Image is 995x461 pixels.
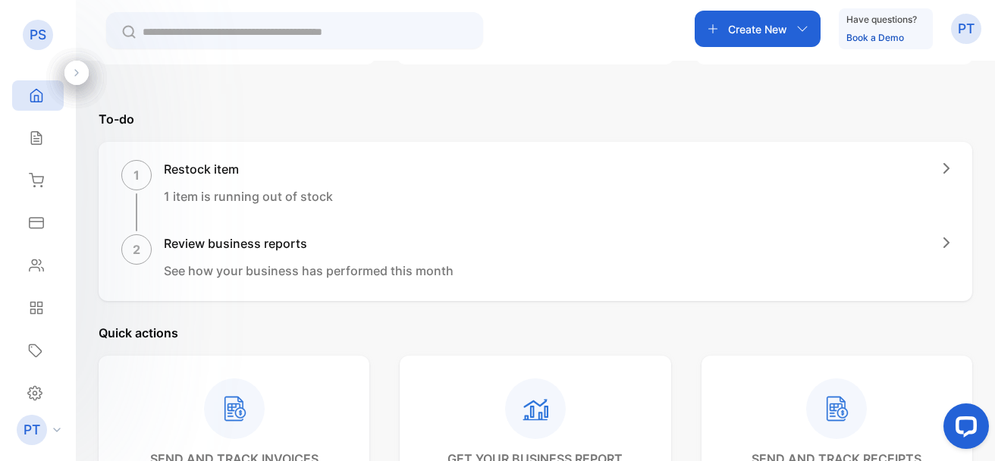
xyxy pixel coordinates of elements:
iframe: LiveChat chat widget [931,397,995,461]
p: PT [24,420,40,440]
p: 1 item is running out of stock [164,187,333,205]
h1: Restock item [164,160,333,178]
a: Book a Demo [846,32,904,43]
button: PT [951,11,981,47]
h1: Review business reports [164,234,454,252]
button: Create New [695,11,821,47]
p: To-do [99,110,972,128]
p: Have questions? [846,12,917,27]
p: 1 [133,166,140,184]
p: 2 [133,240,140,259]
p: See how your business has performed this month [164,262,454,280]
p: Create New [728,21,787,37]
p: PT [958,19,975,39]
p: PS [30,25,46,45]
p: Quick actions [99,324,972,342]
